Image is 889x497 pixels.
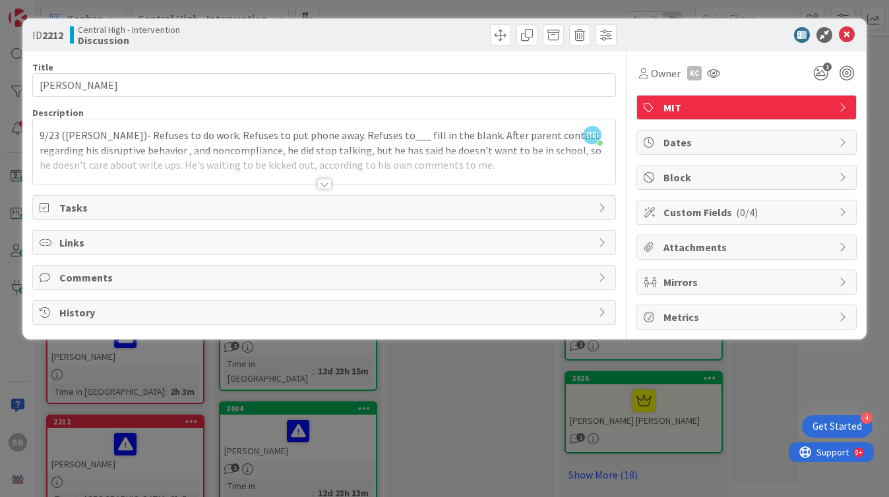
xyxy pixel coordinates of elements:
[812,420,862,433] div: Get Started
[651,65,681,81] span: Owner
[78,24,180,35] span: Central High - Intervention
[67,5,73,16] div: 9+
[663,239,832,255] span: Attachments
[32,73,617,97] input: type card name here...
[32,107,84,119] span: Description
[32,27,63,43] span: ID
[823,63,832,71] span: 1
[59,200,592,216] span: Tasks
[663,100,832,115] span: MIT
[59,235,592,250] span: Links
[663,134,832,150] span: Dates
[663,169,832,185] span: Block
[663,309,832,325] span: Metrics
[583,126,601,144] span: BB
[802,415,873,438] div: Open Get Started checklist, remaining modules: 4
[687,66,702,80] div: kc
[32,61,53,73] label: Title
[59,270,592,285] span: Comments
[28,2,60,18] span: Support
[59,305,592,320] span: History
[663,204,832,220] span: Custom Fields
[40,128,609,173] p: 9/23 ([PERSON_NAME])- Refuses to do work. Refuses to put phone away. Refuses to___ fill in the bl...
[663,274,832,290] span: Mirrors
[861,412,873,424] div: 4
[78,35,180,45] b: Discussion
[736,206,758,219] span: ( 0/4 )
[42,28,63,42] b: 2212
